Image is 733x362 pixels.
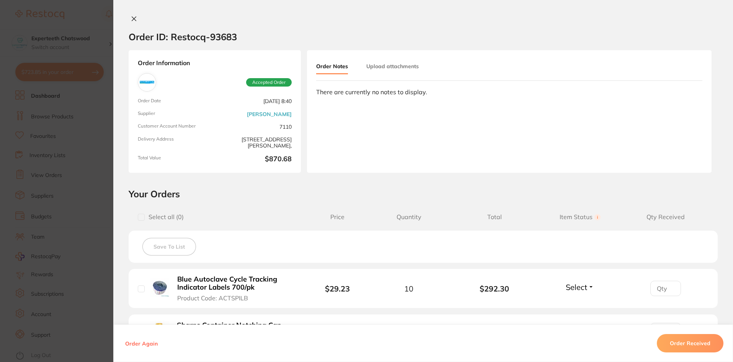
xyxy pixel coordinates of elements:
[650,323,681,338] input: Qty
[142,238,196,256] button: Save To List
[316,59,348,74] button: Order Notes
[129,188,718,200] h2: Your Orders
[150,278,169,297] img: Blue Autoclave Cycle Tracking Indicator Labels 700/pk
[325,284,350,293] b: $29.23
[650,281,681,296] input: Qty
[175,275,298,302] button: Blue Autoclave Cycle Tracking Indicator Labels 700/pk Product Code: ACTSPILB
[177,295,248,301] span: Product Code: ACTSPILB
[623,213,709,221] span: Qty Received
[566,282,587,292] span: Select
[175,321,290,340] button: Sharps Container Notching Cap Product Code: ISCNC14L
[150,321,169,339] img: Sharps Container Notching Cap
[129,31,237,43] h2: Order ID: Restocq- 93683
[138,59,292,67] strong: Order Information
[145,213,184,221] span: Select all ( 0 )
[563,282,596,292] button: Select
[452,284,537,293] b: $292.30
[366,213,452,221] span: Quantity
[218,98,292,105] span: [DATE] 8:40
[366,59,419,73] button: Upload attachments
[404,284,413,293] span: 10
[140,75,154,90] img: Adam Dental
[309,213,366,221] span: Price
[657,334,723,352] button: Order Received
[138,111,212,117] span: Supplier
[218,155,292,164] b: $870.68
[138,155,212,164] span: Total Value
[177,275,295,291] b: Blue Autoclave Cycle Tracking Indicator Labels 700/pk
[537,213,623,221] span: Item Status
[247,111,292,117] a: [PERSON_NAME]
[123,340,160,347] button: Order Again
[218,123,292,130] span: 7110
[138,136,212,149] span: Delivery Address
[218,136,292,149] span: [STREET_ADDRESS][PERSON_NAME],
[138,98,212,105] span: Order Date
[246,78,292,87] span: Accepted Order
[177,321,281,329] b: Sharps Container Notching Cap
[316,88,702,95] div: There are currently no notes to display.
[452,213,537,221] span: Total
[138,123,212,130] span: Customer Account Number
